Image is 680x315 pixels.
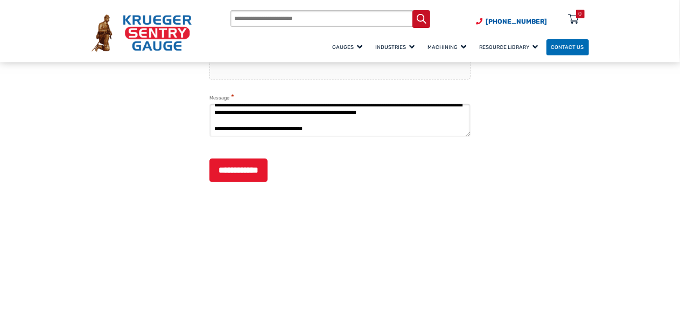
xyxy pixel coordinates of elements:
span: Industries [376,44,415,50]
a: Resource Library [475,38,546,56]
span: Gauges [333,44,363,50]
label: Message [209,93,234,102]
img: Krueger Sentry Gauge [92,15,192,52]
a: Gauges [328,38,371,56]
a: Phone Number (920) 434-8860 [476,17,548,26]
div: 0 [579,10,582,18]
span: Contact Us [551,44,584,50]
span: Machining [428,44,467,50]
span: Resource Library [480,44,538,50]
span: [PHONE_NUMBER] [486,18,548,25]
a: Contact Us [546,39,589,56]
a: Industries [371,38,423,56]
a: Machining [423,38,475,56]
